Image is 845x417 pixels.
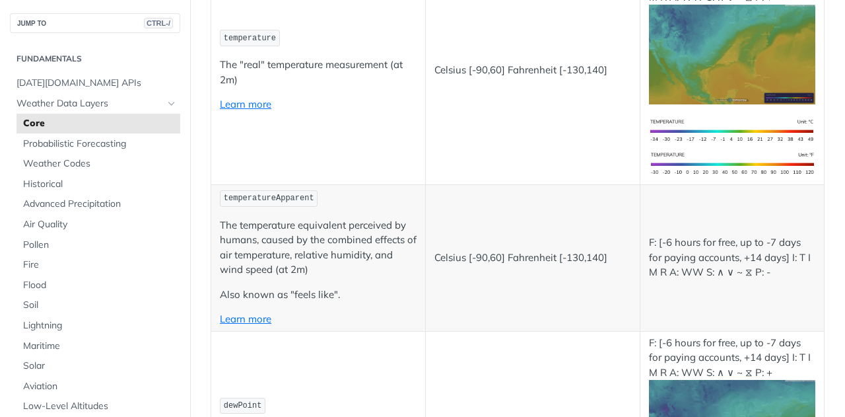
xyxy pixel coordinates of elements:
span: temperatureApparent [224,194,314,203]
span: Flood [23,279,177,292]
span: Advanced Precipitation [23,198,177,211]
span: Fire [23,258,177,272]
span: Air Quality [23,218,177,231]
a: Solar [17,356,180,376]
span: Expand image [649,157,815,169]
a: Low-Level Altitudes [17,397,180,416]
p: The "real" temperature measurement (at 2m) [220,57,417,87]
span: dewPoint [224,401,262,410]
a: Advanced Precipitation [17,194,180,214]
a: Maritime [17,336,180,356]
a: [DATE][DOMAIN_NAME] APIs [10,73,180,93]
span: Expand image [649,124,815,136]
a: Core [17,114,180,133]
span: Core [23,117,177,130]
a: Lightning [17,316,180,336]
span: Weather Data Layers [17,97,163,110]
h2: Fundamentals [10,53,180,65]
span: Probabilistic Forecasting [23,137,177,151]
a: Probabilistic Forecasting [17,134,180,154]
span: [DATE][DOMAIN_NAME] APIs [17,77,177,90]
p: Celsius [-90,60] Fahrenheit [-130,140] [434,63,631,78]
a: Learn more [220,313,271,325]
a: Learn more [220,98,271,110]
span: Aviation [23,380,177,393]
p: Also known as "feels like". [220,287,417,303]
span: Weather Codes [23,157,177,171]
span: Lightning [23,319,177,332]
span: CTRL-/ [144,18,173,28]
a: Fire [17,255,180,275]
p: The temperature equivalent perceived by humans, caused by the combined effects of air temperature... [220,218,417,278]
span: Low-Level Altitudes [23,400,177,413]
a: Weather Codes [17,154,180,174]
span: temperature [224,34,276,43]
span: Maritime [23,340,177,353]
a: Historical [17,174,180,194]
span: Pollen [23,239,177,252]
a: Aviation [17,377,180,397]
span: Historical [23,178,177,191]
button: JUMP TOCTRL-/ [10,13,180,33]
button: Hide subpages for Weather Data Layers [166,98,177,109]
a: Weather Data LayersHide subpages for Weather Data Layers [10,94,180,114]
a: Pollen [17,235,180,255]
a: Soil [17,295,180,315]
span: Solar [23,360,177,373]
span: Soil [23,299,177,312]
span: Expand image [649,48,815,60]
p: Celsius [-90,60] Fahrenheit [-130,140] [434,250,631,266]
p: F: [-6 hours for free, up to -7 days for paying accounts, +14 days] I: T I M R A: WW S: ∧ ∨ ~ ⧖ P: - [649,235,815,280]
a: Air Quality [17,215,180,235]
a: Flood [17,276,180,295]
